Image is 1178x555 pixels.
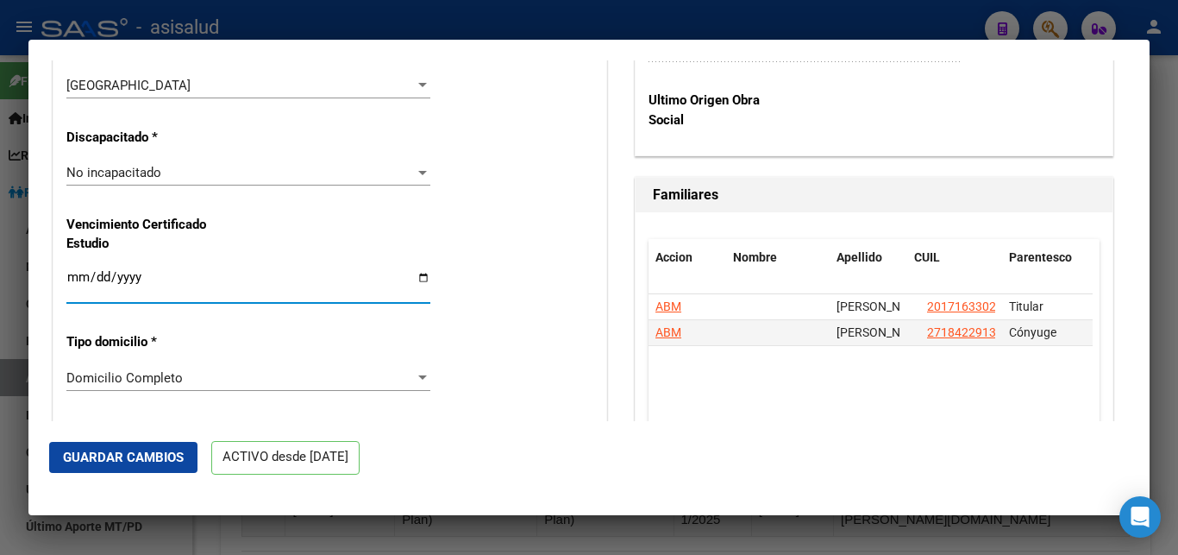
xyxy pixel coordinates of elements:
[66,215,224,254] p: Vencimiento Certificado Estudio
[837,300,1024,313] span: QUINTEROS OMAR EDUARDO
[211,441,360,475] p: ACTIVO desde [DATE]
[66,419,224,439] p: Provincia *
[830,239,907,276] datatable-header-cell: Apellido
[837,250,882,264] span: Apellido
[653,185,1095,205] h1: Familiares
[837,325,1024,339] span: SANCHEZ RITA INES
[649,91,784,129] p: Ultimo Origen Obra Social
[733,250,777,264] span: Nombre
[655,325,681,339] span: ABM
[63,450,184,465] span: Guardar Cambios
[649,239,726,276] datatable-header-cell: Accion
[927,325,1003,339] span: 27184229132
[49,442,197,473] button: Guardar Cambios
[66,332,224,352] p: Tipo domicilio *
[907,239,1002,276] datatable-header-cell: CUIL
[66,165,161,180] span: No incapacitado
[1002,239,1123,276] datatable-header-cell: Parentesco
[1009,325,1056,339] span: Cónyuge
[655,300,681,313] span: ABM
[66,370,183,386] span: Domicilio Completo
[66,78,191,93] span: [GEOGRAPHIC_DATA]
[914,250,940,264] span: CUIL
[655,250,692,264] span: Accion
[66,128,224,148] p: Discapacitado *
[1119,496,1161,538] div: Open Intercom Messenger
[726,239,830,276] datatable-header-cell: Nombre
[1009,300,1043,313] span: Titular
[1009,250,1072,264] span: Parentesco
[927,300,1003,313] span: 20171633029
